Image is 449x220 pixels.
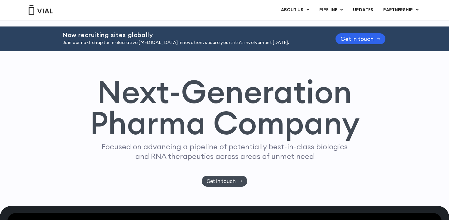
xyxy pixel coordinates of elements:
a: Get in touch [202,176,248,187]
a: Get in touch [336,33,385,44]
p: Focused on advancing a pipeline of potentially best-in-class biologics and RNA therapeutics acros... [99,142,350,161]
span: Get in touch [207,179,236,184]
a: ABOUT USMenu Toggle [276,5,314,15]
h1: Next-Generation Pharma Company [89,76,360,139]
a: UPDATES [348,5,378,15]
img: Vial Logo [28,5,53,15]
span: Get in touch [340,36,374,41]
a: PARTNERSHIPMenu Toggle [378,5,424,15]
p: Join our next chapter in ulcerative [MEDICAL_DATA] innovation, secure your site’s involvement [DA... [62,39,320,46]
h2: Now recruiting sites globally [62,31,320,38]
a: PIPELINEMenu Toggle [314,5,348,15]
